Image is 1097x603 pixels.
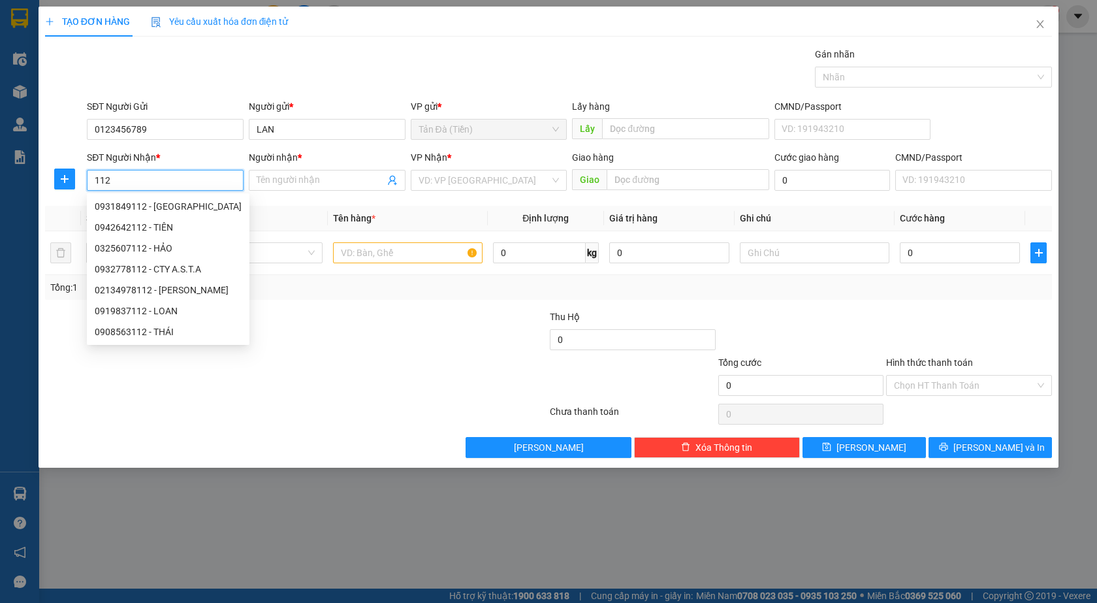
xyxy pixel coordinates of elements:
[1022,7,1058,43] button: Close
[87,321,249,342] div: 0908563112 - THÁI
[815,49,855,59] label: Gán nhãn
[774,170,891,191] input: Cước giao hàng
[411,152,447,163] span: VP Nhận
[87,238,249,259] div: 0325607112 - HẢO
[45,16,130,27] span: TẠO ĐƠN HÀNG
[607,169,769,190] input: Dọc đường
[774,99,931,114] div: CMND/Passport
[1035,19,1045,29] span: close
[718,357,761,368] span: Tổng cước
[572,118,602,139] span: Lấy
[86,213,97,223] span: SL
[939,442,948,453] span: printer
[735,206,895,231] th: Ghi chú
[836,440,906,455] span: [PERSON_NAME]
[95,283,242,297] div: 02134978112 - [PERSON_NAME]
[466,437,631,458] button: [PERSON_NAME]
[55,174,74,184] span: plus
[572,152,614,163] span: Giao hàng
[333,213,375,223] span: Tên hàng
[886,357,973,368] label: Hình thức thanh toán
[249,150,405,165] div: Người nhận
[45,17,54,26] span: plus
[87,259,249,280] div: 0932778112 - CTY A.S.T.A
[87,99,244,114] div: SĐT Người Gửi
[740,242,889,263] input: Ghi Chú
[54,169,75,189] button: plus
[609,242,729,263] input: 0
[95,262,242,276] div: 0932778112 - CTY A.S.T.A
[95,220,242,235] div: 0942642112 - TIÊN
[95,241,242,255] div: 0325607112 - HẢO
[249,99,405,114] div: Người gửi
[929,437,1052,458] button: printer[PERSON_NAME] và In
[151,16,289,27] span: Yêu cầu xuất hóa đơn điện tử
[803,437,926,458] button: save[PERSON_NAME]
[572,169,607,190] span: Giao
[953,440,1045,455] span: [PERSON_NAME] và In
[50,242,71,263] button: delete
[609,213,658,223] span: Giá trị hàng
[87,217,249,238] div: 0942642112 - TIÊN
[95,304,242,318] div: 0919837112 - LOAN
[774,152,839,163] label: Cước giao hàng
[548,404,717,427] div: Chưa thanh toán
[87,150,244,165] div: SĐT Người Nhận
[550,312,580,322] span: Thu Hộ
[87,196,249,217] div: 0931849112 - ANH ĐÔNG
[1031,248,1046,258] span: plus
[634,437,800,458] button: deleteXóa Thông tin
[87,301,249,321] div: 0919837112 - LOAN
[151,17,161,27] img: icon
[514,440,584,455] span: [PERSON_NAME]
[95,325,242,339] div: 0908563112 - THÁI
[522,213,569,223] span: Định lượng
[900,213,945,223] span: Cước hàng
[586,242,599,263] span: kg
[333,242,483,263] input: VD: Bàn, Ghế
[87,280,249,301] div: 02134978112 - TAEN ĐÀ
[419,120,560,139] span: Tản Đà (Tiền)
[411,99,567,114] div: VP gửi
[822,442,831,453] span: save
[895,150,1052,165] div: CMND/Passport
[572,101,610,112] span: Lấy hàng
[95,199,242,214] div: 0931849112 - [GEOGRAPHIC_DATA]
[681,442,690,453] span: delete
[50,280,424,295] div: Tổng: 1
[602,118,769,139] input: Dọc đường
[387,175,398,186] span: user-add
[695,440,752,455] span: Xóa Thông tin
[1030,242,1047,263] button: plus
